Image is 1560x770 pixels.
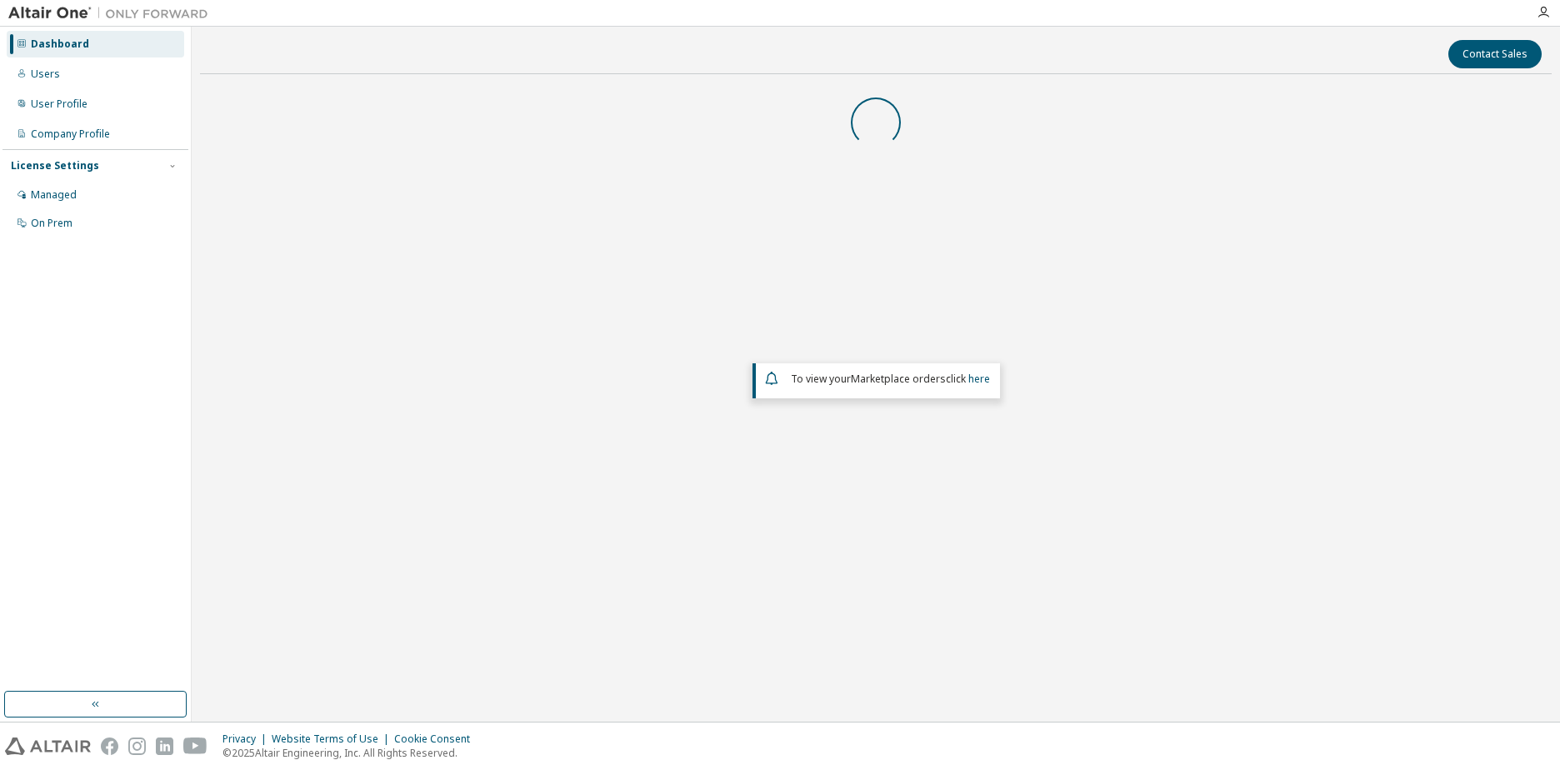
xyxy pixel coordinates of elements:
div: Privacy [222,732,272,746]
a: here [968,372,990,386]
em: Marketplace orders [851,372,946,386]
div: User Profile [31,97,87,111]
div: Company Profile [31,127,110,141]
div: Users [31,67,60,81]
div: Cookie Consent [394,732,480,746]
div: On Prem [31,217,72,230]
img: Altair One [8,5,217,22]
div: License Settings [11,159,99,172]
img: instagram.svg [128,737,146,755]
div: Website Terms of Use [272,732,394,746]
p: © 2025 Altair Engineering, Inc. All Rights Reserved. [222,746,480,760]
div: Managed [31,188,77,202]
img: youtube.svg [183,737,207,755]
div: Dashboard [31,37,89,51]
img: linkedin.svg [156,737,173,755]
img: facebook.svg [101,737,118,755]
img: altair_logo.svg [5,737,91,755]
span: To view your click [791,372,990,386]
button: Contact Sales [1448,40,1542,68]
